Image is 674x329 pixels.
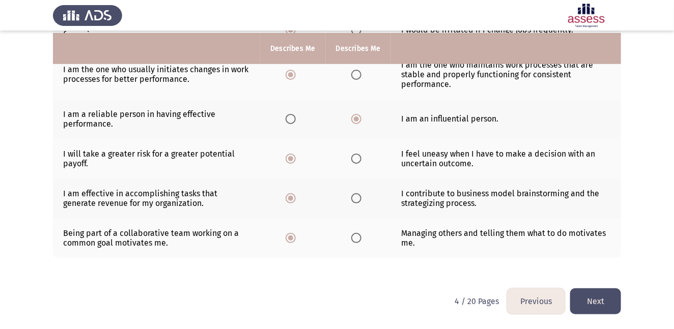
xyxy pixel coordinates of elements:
td: I contribute to business model brainstorming and the strategizing process. [391,178,621,218]
td: I am effective in accomplishing tasks that generate revenue for my organization. [53,178,260,218]
button: load next page [570,288,621,314]
th: Describes Me [260,33,325,64]
td: I am the one who usually initiates changes in work processes for better performance. [53,50,260,99]
button: load previous page [507,288,565,314]
td: I am an influential person. [391,99,621,139]
mat-radio-group: Select an option [351,69,366,79]
td: Managing others and telling them what to do motivates me. [391,218,621,258]
mat-radio-group: Select an option [286,193,300,202]
mat-radio-group: Select an option [286,69,300,79]
th: Describes Me [326,33,391,64]
td: I am the one who maintains work processes that are stable and properly functioning for consistent... [391,50,621,99]
mat-radio-group: Select an option [286,232,300,242]
mat-radio-group: Select an option [351,153,366,163]
mat-radio-group: Select an option [351,113,366,123]
td: Being part of a collaborative team working on a common goal motivates me. [53,218,260,258]
td: I feel uneasy when I have to make a decision with an uncertain outcome. [391,139,621,178]
td: I will take a greater risk for a greater potential payoff. [53,139,260,178]
td: I am a reliable person in having effective performance. [53,99,260,139]
mat-radio-group: Select an option [351,232,366,242]
mat-radio-group: Select an option [351,193,366,202]
mat-radio-group: Select an option [286,153,300,163]
img: Assess Talent Management logo [53,1,122,29]
p: 4 / 20 Pages [455,296,499,306]
mat-radio-group: Select an option [286,113,300,123]
img: Assessment logo of Potentiality Assessment R2 (EN/AR) [552,1,621,29]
